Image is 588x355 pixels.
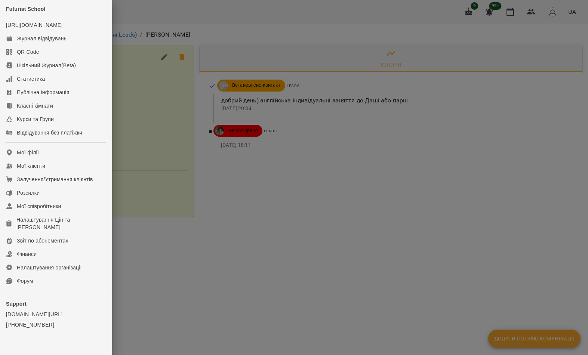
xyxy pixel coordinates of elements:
[17,264,82,271] div: Налаштування організації
[16,216,106,231] div: Налаштування Цін та [PERSON_NAME]
[17,129,82,136] div: Відвідування без платіжки
[17,102,53,109] div: Класні кімнати
[6,300,106,308] p: Support
[6,321,106,328] a: [PHONE_NUMBER]
[17,149,39,156] div: Мої філії
[17,237,68,244] div: Звіт по абонементах
[6,311,106,318] a: [DOMAIN_NAME][URL]
[17,176,93,183] div: Залучення/Утримання клієнтів
[6,22,62,28] a: [URL][DOMAIN_NAME]
[6,6,46,12] span: Futurist School
[17,277,33,285] div: Форум
[17,48,39,56] div: QR Code
[17,189,40,197] div: Розсилки
[17,35,67,42] div: Журнал відвідувань
[17,115,54,123] div: Курси та Групи
[17,75,45,83] div: Статистика
[17,162,45,170] div: Мої клієнти
[17,203,61,210] div: Мої співробітники
[17,250,37,258] div: Фінанси
[17,89,69,96] div: Публічна інформація
[17,62,76,69] div: Шкільний Журнал(Beta)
